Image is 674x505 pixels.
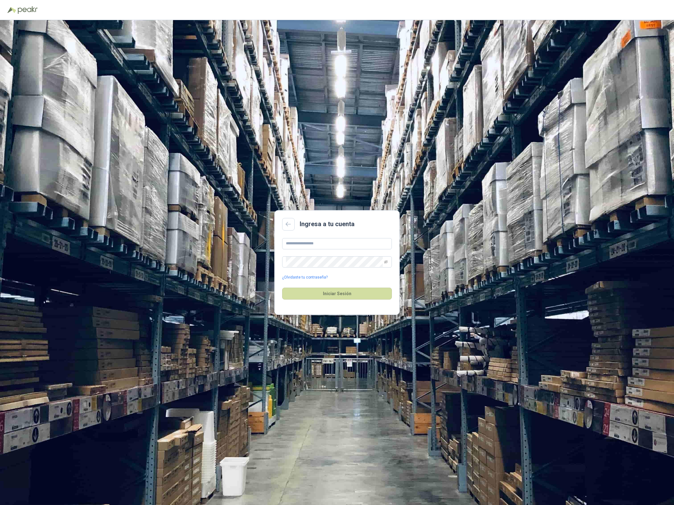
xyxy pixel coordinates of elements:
span: eye-invisible [384,260,388,264]
button: Iniciar Sesión [282,288,392,300]
img: Peakr [18,6,38,14]
h2: Ingresa a tu cuenta [300,219,355,229]
img: Logo [8,7,16,13]
a: ¿Olvidaste tu contraseña? [282,274,328,280]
